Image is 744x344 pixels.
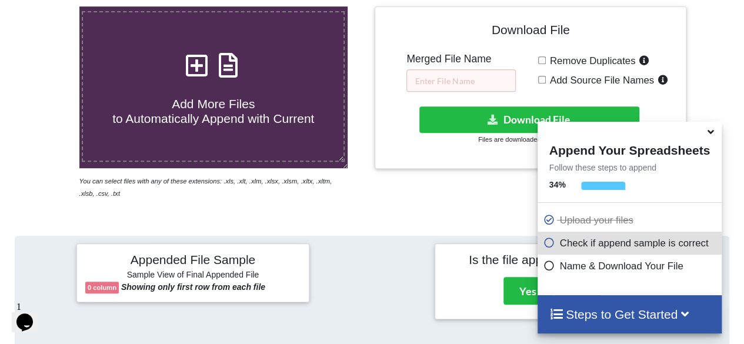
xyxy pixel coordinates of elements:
[538,140,722,158] h4: Append Your Spreadsheets
[546,75,654,86] span: Add Source File Names
[543,213,719,228] p: Upload your files
[406,69,516,92] input: Enter File Name
[549,307,710,322] h4: Steps to Get Started
[12,297,49,332] iframe: chat widget
[478,136,583,143] small: Files are downloaded in .xlsx format
[383,15,678,49] h4: Download File
[121,282,265,292] b: Showing only first row from each file
[549,180,566,189] b: 34 %
[79,178,332,197] i: You can select files with any of these extensions: .xls, .xlt, .xlm, .xlsx, .xlsm, .xltx, .xltm, ...
[443,252,659,267] h4: Is the file appended correctly?
[406,53,516,65] h5: Merged File Name
[88,284,116,291] b: 0 column
[543,236,719,251] p: Check if append sample is correct
[419,106,640,133] button: Download File
[543,259,719,273] p: Name & Download Your File
[85,252,301,269] h4: Appended File Sample
[546,55,636,66] span: Remove Duplicates
[85,270,301,282] h6: Sample View of Final Appended File
[112,97,314,125] span: Add More Files to Automatically Append with Current
[503,277,552,304] button: Yes
[538,162,722,173] p: Follow these steps to append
